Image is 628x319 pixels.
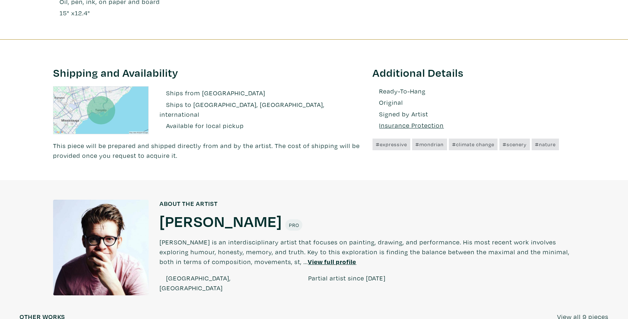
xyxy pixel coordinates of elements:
[412,139,447,150] a: #mondrian
[373,139,410,150] a: #expressive
[499,139,530,150] a: #scenery
[160,211,282,231] a: [PERSON_NAME]
[160,88,362,98] li: Ships from [GEOGRAPHIC_DATA]
[60,8,90,18] div: " x "
[60,9,67,17] span: 15
[532,139,559,150] a: #nature
[53,86,149,134] img: staticmap
[160,121,362,131] li: Available for local pickup
[53,141,362,160] p: This piece will be prepared and shipped directly from and by the artist. The cost of shipping wil...
[53,66,362,80] h3: Shipping and Availability
[449,139,498,150] a: #climate change
[373,66,575,80] h3: Additional Details
[373,97,575,107] li: Original
[160,200,575,208] h6: About the artist
[75,9,88,17] span: 12.4
[160,274,231,292] span: [GEOGRAPHIC_DATA], [GEOGRAPHIC_DATA]
[308,274,386,282] span: Partial artist since [DATE]
[308,258,356,266] a: View full profile
[160,100,362,119] li: Ships to [GEOGRAPHIC_DATA], [GEOGRAPHIC_DATA], international
[160,231,575,273] p: [PERSON_NAME] is an interdisciplinary artist that focuses on painting, drawing, and performance. ...
[373,121,444,129] a: Insurance Protection
[379,121,444,129] u: Insurance Protection
[289,222,299,228] span: Pro
[373,86,575,96] li: Ready-To-Hang
[373,109,575,119] li: Signed by Artist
